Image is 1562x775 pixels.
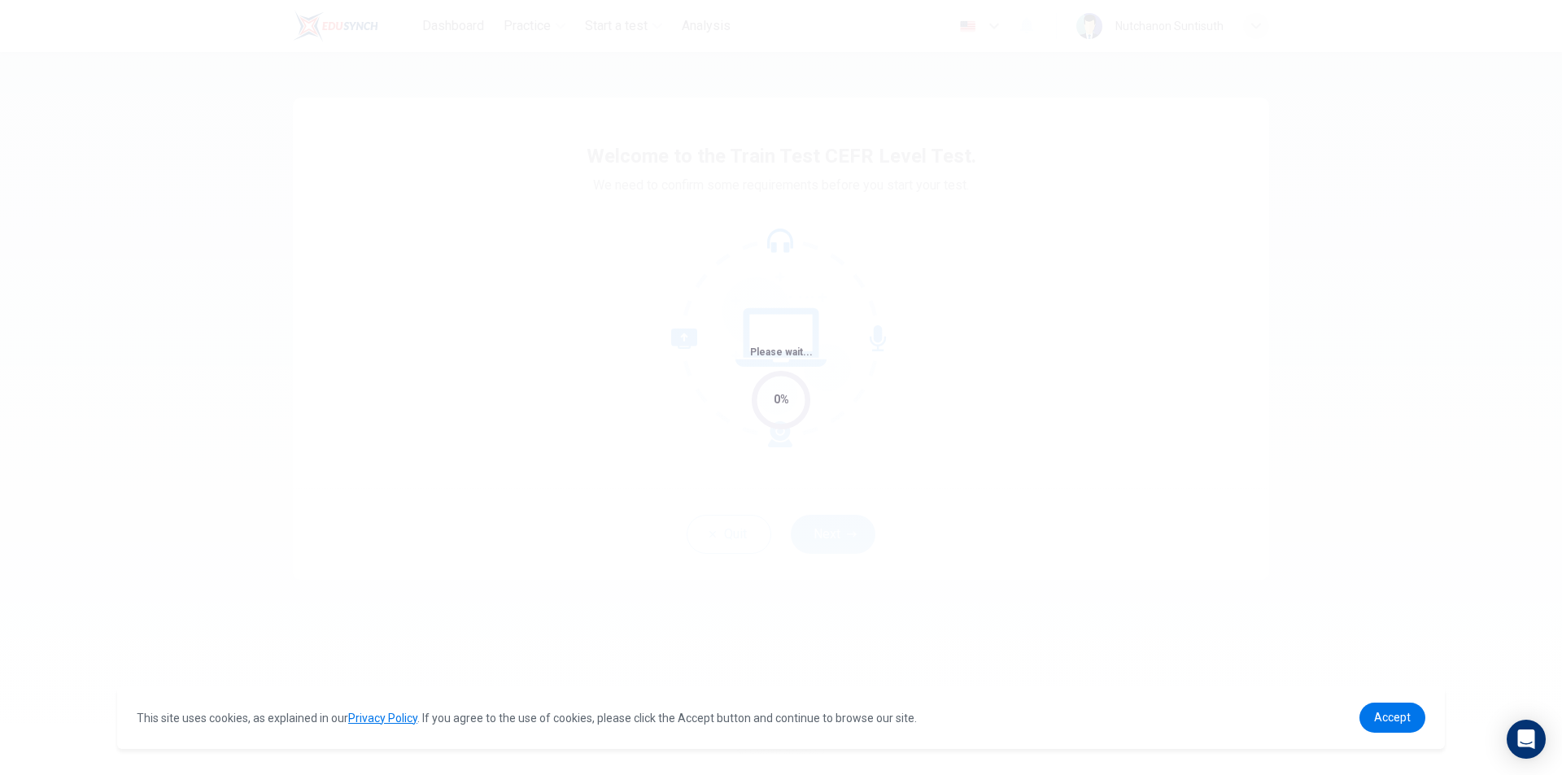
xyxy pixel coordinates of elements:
[1374,711,1411,724] span: Accept
[137,712,917,725] span: This site uses cookies, as explained in our . If you agree to the use of cookies, please click th...
[750,346,813,358] span: Please wait...
[117,686,1445,749] div: cookieconsent
[1507,720,1546,759] div: Open Intercom Messenger
[774,390,789,409] div: 0%
[348,712,417,725] a: Privacy Policy
[1359,703,1425,733] a: dismiss cookie message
